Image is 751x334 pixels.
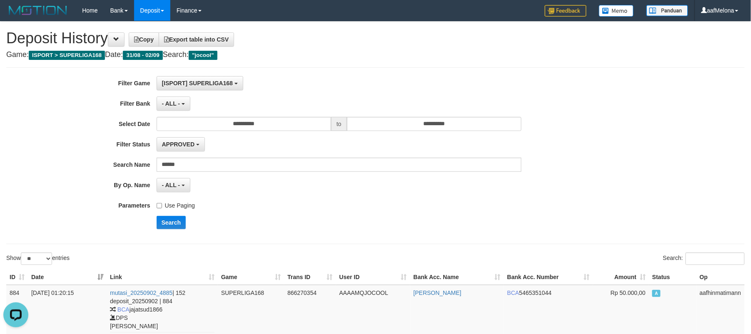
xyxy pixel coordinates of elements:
[162,141,195,148] span: APPROVED
[117,306,130,313] span: BCA
[159,32,234,47] a: Export table into CSV
[157,198,195,210] label: Use Paging
[646,5,688,16] img: panduan.png
[6,30,745,47] h1: Deposit History
[157,216,186,229] button: Search
[410,270,504,285] th: Bank Acc. Name: activate to sort column ascending
[3,3,28,28] button: Open LiveChat chat widget
[652,290,661,297] span: Approved
[157,178,190,192] button: - ALL -
[162,100,180,107] span: - ALL -
[123,51,163,60] span: 31/08 - 02/09
[110,289,172,296] a: mutasi_20250902_4885
[29,51,105,60] span: ISPORT > SUPERLIGA168
[134,36,154,43] span: Copy
[157,76,243,90] button: [ISPORT] SUPERLIGA168
[686,252,745,265] input: Search:
[696,270,745,285] th: Op
[331,117,347,131] span: to
[336,270,410,285] th: User ID: activate to sort column ascending
[593,270,649,285] th: Amount: activate to sort column ascending
[164,36,229,43] span: Export table into CSV
[157,96,190,111] button: - ALL -
[6,270,28,285] th: ID: activate to sort column ascending
[28,270,107,285] th: Date: activate to sort column ascending
[649,270,696,285] th: Status
[545,5,586,17] img: Feedback.jpg
[504,270,593,285] th: Bank Acc. Number: activate to sort column ascending
[6,4,70,17] img: MOTION_logo.png
[129,32,159,47] a: Copy
[663,252,745,265] label: Search:
[162,80,233,87] span: [ISPORT] SUPERLIGA168
[599,5,634,17] img: Button%20Memo.svg
[414,289,462,296] a: [PERSON_NAME]
[507,289,519,296] span: BCA
[6,51,745,59] h4: Game: Date: Search:
[162,182,180,188] span: - ALL -
[157,137,205,151] button: APPROVED
[218,270,284,285] th: Game: activate to sort column ascending
[21,252,52,265] select: Showentries
[6,252,70,265] label: Show entries
[107,270,218,285] th: Link: activate to sort column ascending
[611,289,646,296] span: Rp 50.000,00
[157,203,162,208] input: Use Paging
[189,51,217,60] span: "jocool"
[284,270,336,285] th: Trans ID: activate to sort column ascending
